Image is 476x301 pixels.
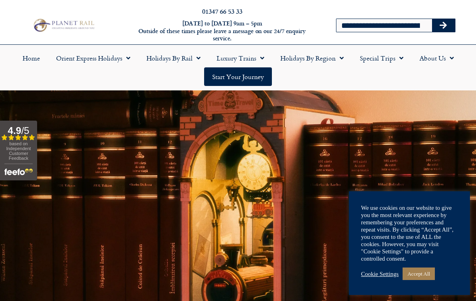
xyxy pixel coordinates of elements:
[15,49,48,67] a: Home
[411,49,462,67] a: About Us
[138,49,209,67] a: Holidays by Rail
[361,204,458,262] div: We use cookies on our website to give you the most relevant experience by remembering your prefer...
[272,49,352,67] a: Holidays by Region
[204,67,272,86] a: Start your Journey
[202,6,242,16] a: 01347 66 53 33
[129,20,315,42] h6: [DATE] to [DATE] 9am – 5pm Outside of these times please leave a message on our 24/7 enquiry serv...
[48,49,138,67] a: Orient Express Holidays
[361,270,399,278] a: Cookie Settings
[31,17,96,33] img: Planet Rail Train Holidays Logo
[209,49,272,67] a: Luxury Trains
[352,49,411,67] a: Special Trips
[432,19,455,32] button: Search
[4,49,472,86] nav: Menu
[403,268,435,280] a: Accept All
